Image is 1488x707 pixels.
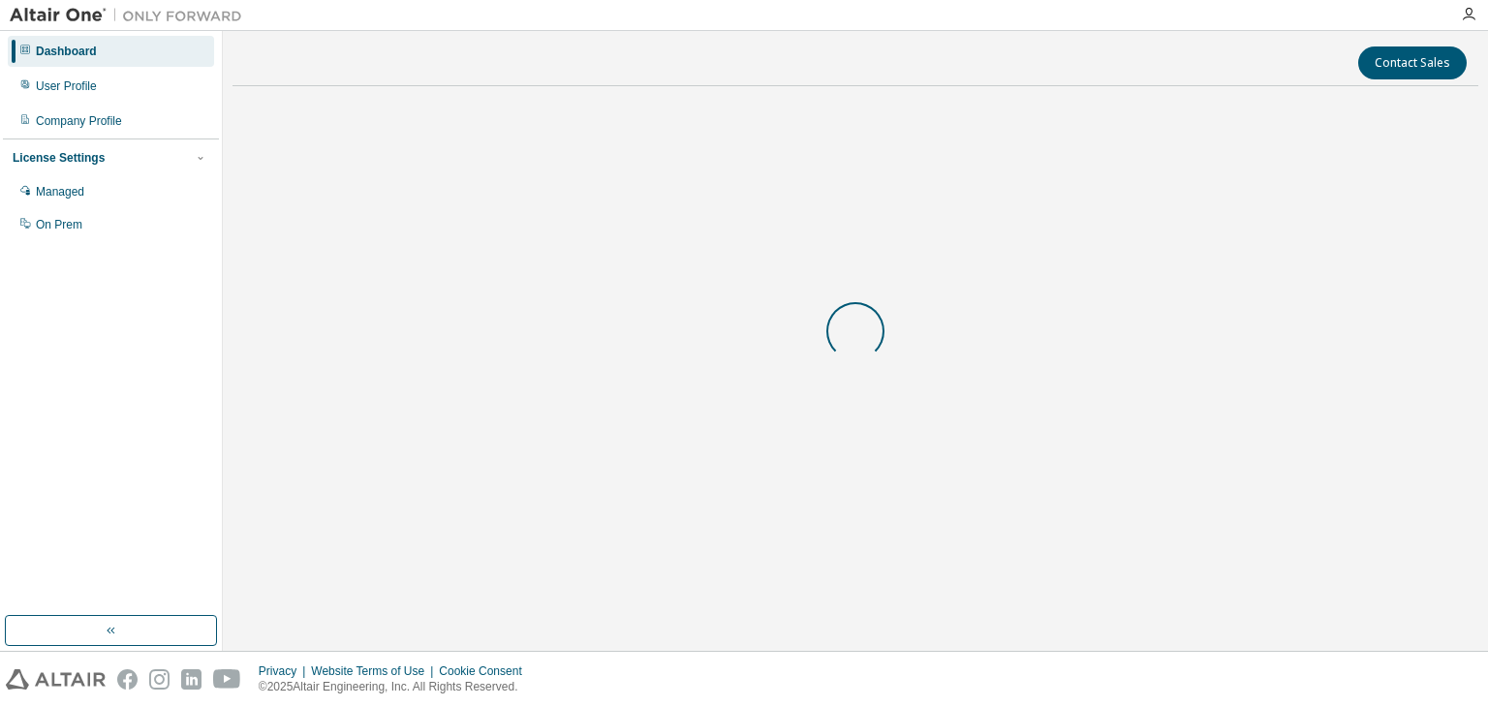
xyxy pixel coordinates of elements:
[36,78,97,94] div: User Profile
[117,669,138,690] img: facebook.svg
[259,663,311,679] div: Privacy
[36,217,82,232] div: On Prem
[6,669,106,690] img: altair_logo.svg
[181,669,201,690] img: linkedin.svg
[439,663,533,679] div: Cookie Consent
[13,150,105,166] div: License Settings
[36,184,84,200] div: Managed
[10,6,252,25] img: Altair One
[149,669,170,690] img: instagram.svg
[213,669,241,690] img: youtube.svg
[36,44,97,59] div: Dashboard
[311,663,439,679] div: Website Terms of Use
[1358,46,1467,79] button: Contact Sales
[36,113,122,129] div: Company Profile
[259,679,534,695] p: © 2025 Altair Engineering, Inc. All Rights Reserved.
